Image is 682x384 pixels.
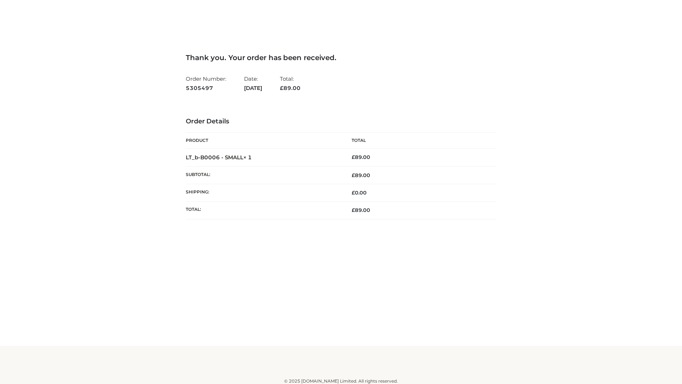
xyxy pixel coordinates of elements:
[280,73,301,94] li: Total:
[186,202,341,219] th: Total:
[280,85,283,91] span: £
[352,207,370,213] span: 89.00
[352,154,370,160] bdi: 89.00
[186,133,341,149] th: Product
[243,154,252,161] strong: × 1
[186,73,226,94] li: Order Number:
[186,84,226,93] strong: 5305497
[352,154,355,160] span: £
[341,133,496,149] th: Total
[352,190,367,196] bdi: 0.00
[352,190,355,196] span: £
[352,172,355,178] span: £
[186,166,341,184] th: Subtotal:
[352,207,355,213] span: £
[186,154,252,161] strong: LT_b-B0006 - SMALL
[186,184,341,202] th: Shipping:
[244,73,262,94] li: Date:
[352,172,370,178] span: 89.00
[280,85,301,91] span: 89.00
[244,84,262,93] strong: [DATE]
[186,53,496,62] h3: Thank you. Your order has been received.
[186,118,496,126] h3: Order Details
